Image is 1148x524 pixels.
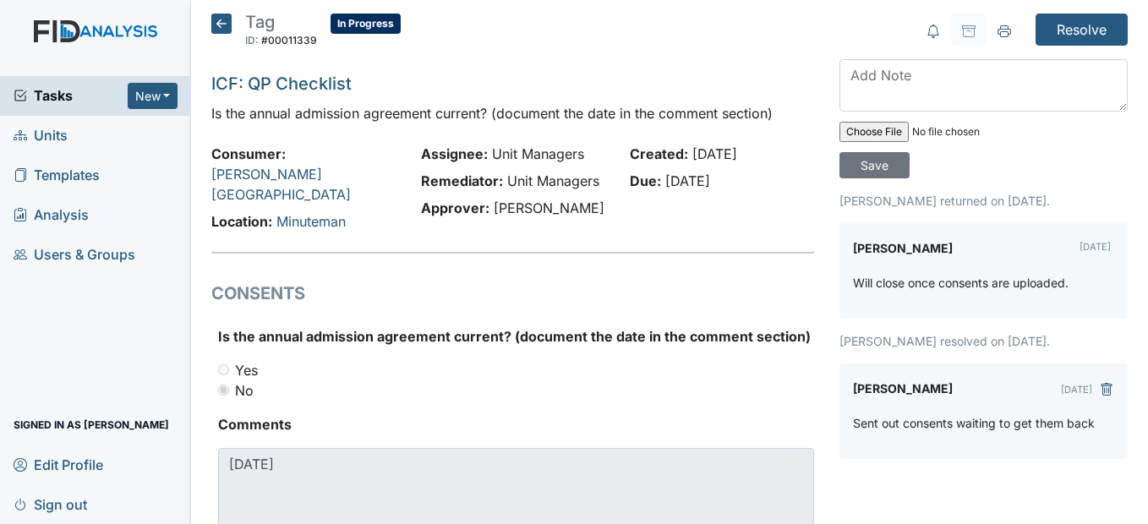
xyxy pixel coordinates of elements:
[665,172,710,189] span: [DATE]
[421,172,503,189] strong: Remediator:
[1036,14,1128,46] input: Resolve
[128,83,178,109] button: New
[494,199,604,216] span: [PERSON_NAME]
[218,385,229,396] input: No
[421,145,488,162] strong: Assignee:
[14,85,128,106] a: Tasks
[331,14,401,34] span: In Progress
[276,213,346,230] a: Minuteman
[14,202,89,228] span: Analysis
[218,364,229,375] input: Yes
[261,34,317,46] span: #00011339
[211,166,351,203] a: [PERSON_NAME][GEOGRAPHIC_DATA]
[492,145,584,162] span: Unit Managers
[853,237,953,260] label: [PERSON_NAME]
[14,162,100,188] span: Templates
[235,380,254,401] label: No
[839,152,910,178] input: Save
[630,172,661,189] strong: Due:
[245,12,275,32] span: Tag
[421,199,489,216] strong: Approver:
[1080,241,1111,253] small: [DATE]
[211,281,813,306] h1: CONSENTS
[853,377,953,401] label: [PERSON_NAME]
[14,123,68,149] span: Units
[14,451,103,478] span: Edit Profile
[14,491,87,517] span: Sign out
[14,412,169,438] span: Signed in as [PERSON_NAME]
[853,274,1069,292] p: Will close once consents are uploaded.
[245,34,259,46] span: ID:
[235,360,258,380] label: Yes
[630,145,688,162] strong: Created:
[1061,384,1092,396] small: [DATE]
[211,74,352,94] a: ICF: QP Checklist
[211,213,272,230] strong: Location:
[853,414,1095,432] p: Sent out consents waiting to get them back
[839,332,1128,350] p: [PERSON_NAME] resolved on [DATE].
[211,103,813,123] p: Is the annual admission agreement current? (document the date in the comment section)
[692,145,737,162] span: [DATE]
[218,326,811,347] label: Is the annual admission agreement current? (document the date in the comment section)
[211,145,286,162] strong: Consumer:
[218,414,813,434] strong: Comments
[14,242,135,268] span: Users & Groups
[839,192,1128,210] p: [PERSON_NAME] returned on [DATE].
[507,172,599,189] span: Unit Managers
